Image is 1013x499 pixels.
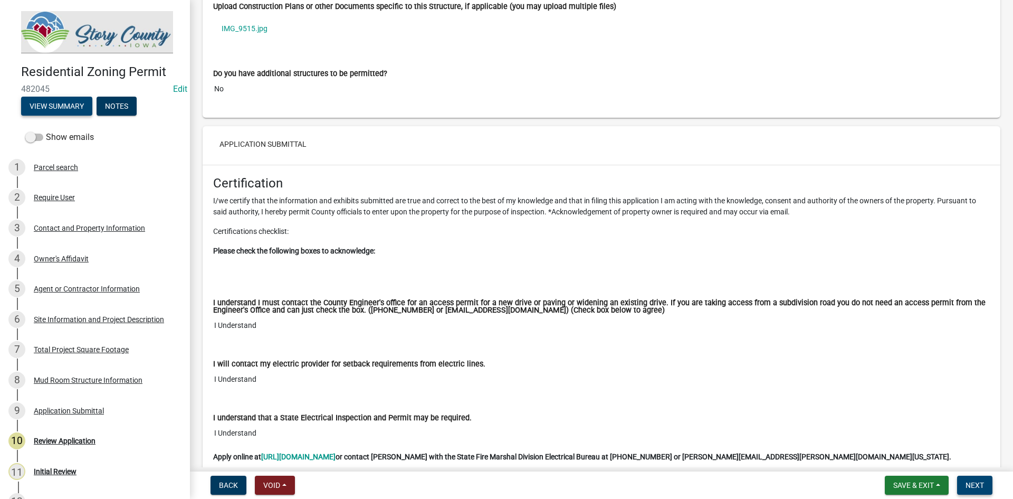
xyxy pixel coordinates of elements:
[173,84,187,94] wm-modal-confirm: Edit Application Number
[213,361,485,368] label: I will contact my electric provider for setback requirements from electric lines.
[21,97,92,116] button: View Summary
[8,463,25,480] div: 11
[213,226,990,237] p: Certifications checklist:
[21,84,169,94] span: 482045
[34,194,75,201] div: Require User
[261,453,336,461] a: [URL][DOMAIN_NAME]
[211,135,315,154] button: Application Submittal
[213,3,616,11] label: Upload Construction Plans or other Documents specific to this Structure, if applicable (you may u...
[893,481,934,489] span: Save & Exit
[97,97,137,116] button: Notes
[966,481,984,489] span: Next
[8,159,25,176] div: 1
[8,311,25,328] div: 6
[34,468,77,475] div: Initial Review
[8,341,25,358] div: 7
[21,64,181,80] h4: Residential Zoning Permit
[957,476,992,495] button: Next
[213,195,990,218] p: I/we certify that the information and exhibits submitted are true and correct to the best of my k...
[8,432,25,449] div: 10
[219,481,238,489] span: Back
[8,189,25,206] div: 2
[34,376,142,384] div: Mud Room Structure Information
[21,102,92,111] wm-modal-confirm: Summary
[34,255,89,262] div: Owner's Affidavit
[34,224,145,232] div: Contact and Property Information
[263,481,280,489] span: Void
[34,285,140,293] div: Agent or Contractor Information
[21,11,173,53] img: Story County, Iowa
[34,437,95,445] div: Review Application
[34,407,104,415] div: Application Submittal
[34,164,78,171] div: Parcel search
[213,247,375,255] strong: Please check the following boxes to acknowledge:
[213,70,387,78] label: Do you have additional structures to be permitted?
[8,372,25,389] div: 8
[8,280,25,297] div: 5
[34,316,164,323] div: Site Information and Project Description
[213,299,990,315] label: I understand I must contact the County Engineer's office for an access permit for a new drive or ...
[336,453,951,461] strong: or contact [PERSON_NAME] with the State Fire Marshal Division Electrical Bureau at [PHONE_NUMBER]...
[34,346,129,353] div: Total Project Square Footage
[25,131,94,144] label: Show emails
[213,453,261,461] strong: Apply online at
[255,476,295,495] button: Void
[8,402,25,419] div: 9
[213,16,990,41] a: IMG_9515.jpg
[97,102,137,111] wm-modal-confirm: Notes
[885,476,949,495] button: Save & Exit
[211,476,246,495] button: Back
[8,220,25,237] div: 3
[213,176,990,191] h4: Certification
[213,415,472,422] label: I understand that a State Electrical Inspection and Permit may be required.
[173,84,187,94] a: Edit
[8,250,25,267] div: 4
